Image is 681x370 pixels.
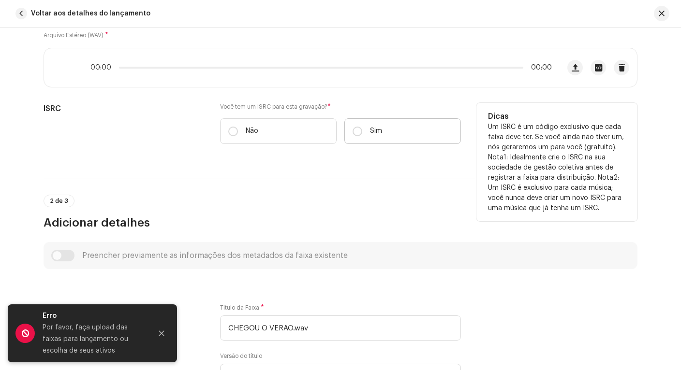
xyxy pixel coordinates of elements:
h5: Título [44,304,205,315]
h3: Adicionar detalhes [44,215,637,230]
button: Close [152,324,171,343]
div: Erro [43,310,144,322]
input: Insira o nome da faixa [220,315,461,341]
span: 00:00 [527,64,552,71]
label: Título da Faixa [220,304,264,312]
p: Não [246,126,258,136]
label: Você tem um ISRC para esta gravação? [220,103,461,111]
p: Sim [370,126,382,136]
h5: Dicas [488,111,626,122]
p: Um ISRC é um código exclusivo que cada faixa deve ter. Se você ainda não tiver um, nós geraremos ... [488,122,626,213]
h5: ISRC [44,103,205,114]
div: Por favor, faça upload das faixas para lançamento ou escolha de seus ativos [43,322,144,356]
